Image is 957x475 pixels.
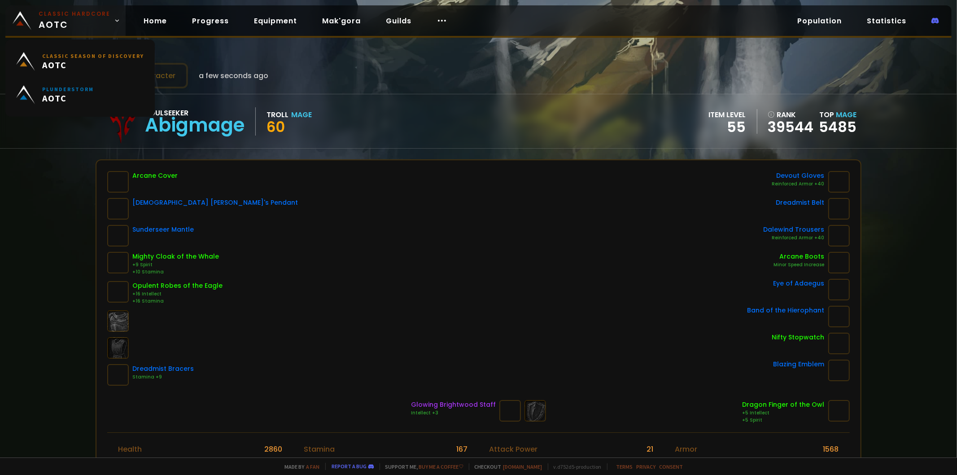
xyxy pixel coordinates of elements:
div: +9 Spirit [132,261,219,268]
div: Devout Gloves [772,171,825,180]
div: Intellect [304,455,333,466]
a: Mak'gora [315,12,368,30]
div: Arcane Cover [132,171,178,180]
div: 5 % [828,455,839,466]
small: Plunderstorm [42,86,94,92]
div: Dragon Finger of the Owl [743,400,825,409]
a: Population [790,12,849,30]
div: Stamina [304,444,335,455]
div: Mighty Cloak of the Whale [132,252,219,261]
div: item level [709,109,746,120]
div: Health [118,444,142,455]
img: item-8284 [828,252,850,273]
div: Top [819,109,857,120]
div: Abigmage [145,119,245,132]
div: Glowing Brightwood Staff [411,400,496,409]
div: +16 Stamina [132,298,223,305]
img: item-13002 [107,198,129,220]
a: Terms [616,463,633,470]
img: item-2820 [828,333,850,354]
div: 55 [709,120,746,134]
a: Classic HardcoreAOTC [5,5,126,36]
a: PlunderstormAOTC [11,78,149,111]
div: Opulent Robes of the Eagle [132,281,223,290]
div: rank [768,109,814,120]
a: Home [136,12,174,30]
div: Attack Power [489,444,537,455]
div: 1568 [823,444,839,455]
div: Dalewind Trousers [764,225,825,234]
div: Band of the Hierophant [747,306,825,315]
span: 60 [267,117,285,137]
div: Reinforced Armor +40 [764,234,825,242]
div: Eye of Adaegus [773,279,825,288]
div: 167 [456,444,468,455]
img: item-2802 [828,360,850,381]
div: +5 Spirit [743,417,825,424]
img: item-812 [499,400,521,422]
a: Progress [185,12,236,30]
a: Buy me a coffee [419,463,463,470]
div: Blazing Emblem [773,360,825,369]
a: 39544 [768,120,814,134]
a: 5485 [819,117,857,137]
span: AOTC [42,59,144,70]
a: Report a bug [332,463,367,470]
img: item-16692 [828,171,850,193]
a: Consent [660,463,683,470]
a: Privacy [637,463,656,470]
div: Troll [267,109,288,120]
div: Soulseeker [145,107,245,119]
span: Checkout [469,463,542,470]
div: 21 [647,444,653,455]
div: 0 % [642,455,653,466]
a: Equipment [247,12,304,30]
div: Dodge [675,455,699,466]
span: AOTC [42,92,94,104]
span: Mage [836,110,857,120]
small: Classic Hardcore [39,10,110,18]
div: Intellect +3 [411,409,496,417]
div: Nifty Stopwatch [772,333,825,342]
a: a fan [306,463,320,470]
div: Mage [291,109,312,120]
span: a few seconds ago [199,70,268,81]
span: v. d752d5 - production [548,463,602,470]
div: Arcane Boots [774,252,825,261]
small: Classic Season of Discovery [42,53,144,59]
div: Mana [118,455,139,466]
div: Sunderseer Mantle [132,225,194,234]
img: item-15282 [828,400,850,422]
a: Guilds [379,12,419,30]
div: 5508 [264,455,282,466]
a: Classic Season of DiscoveryAOTC [11,45,149,78]
img: item-14284 [107,281,129,303]
span: Support me, [380,463,463,470]
div: Minor Speed Increase [774,261,825,268]
div: Stamina +9 [132,374,194,381]
img: item-5266 [828,279,850,300]
div: +10 Stamina [132,268,219,276]
img: item-16703 [107,364,129,386]
div: 305 [454,455,468,466]
img: item-16702 [828,198,850,220]
img: item-10148 [107,252,129,273]
div: +5 Intellect [743,409,825,417]
a: Statistics [860,12,913,30]
div: +16 Intellect [132,290,223,298]
div: Dreadmist Belt [776,198,825,207]
div: Melee critic [489,455,531,466]
span: Made by [280,463,320,470]
img: item-13096 [828,306,850,327]
div: Dreadmist Bracers [132,364,194,374]
span: AOTC [39,10,110,31]
div: Reinforced Armor +40 [772,180,825,188]
div: 2860 [264,444,282,455]
img: item-8292 [107,171,129,193]
img: item-13008 [828,225,850,246]
a: [DOMAIN_NAME] [503,463,542,470]
div: Armor [675,444,697,455]
div: [DEMOGRAPHIC_DATA] [PERSON_NAME]'s Pendant [132,198,298,207]
img: item-13185 [107,225,129,246]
